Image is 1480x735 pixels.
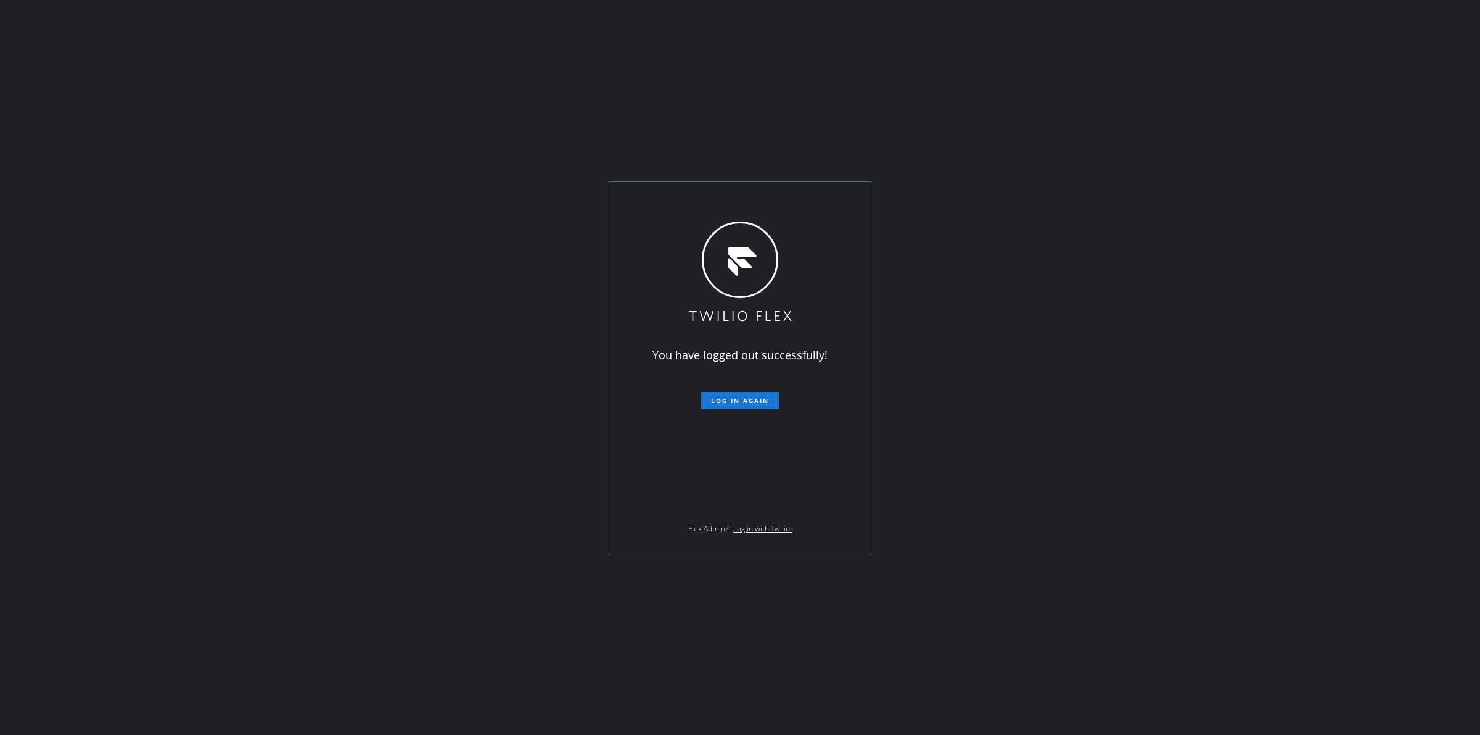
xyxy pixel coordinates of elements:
button: Log in again [701,392,779,409]
span: You have logged out successfully! [652,347,828,362]
span: Log in again [711,396,769,405]
span: Flex Admin? [688,523,728,534]
a: Log in with Twilio. [733,523,792,534]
